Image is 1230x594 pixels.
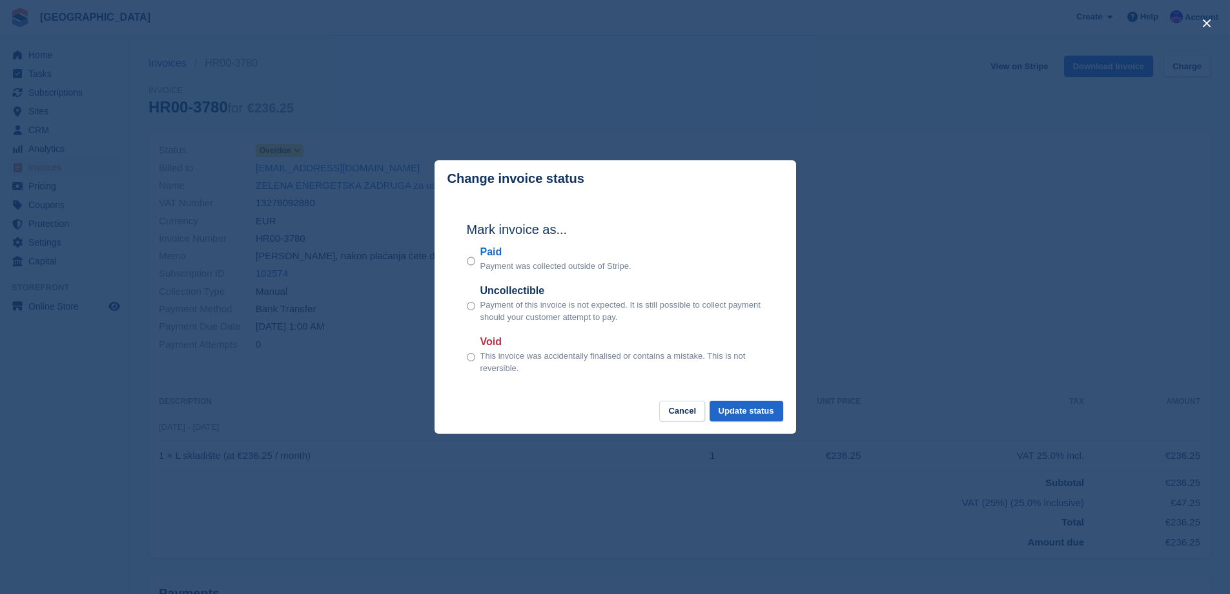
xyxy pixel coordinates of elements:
label: Uncollectible [480,283,764,299]
label: Void [480,334,764,350]
button: close [1196,13,1217,34]
p: Payment was collected outside of Stripe. [480,260,631,273]
button: Update status [710,401,783,422]
p: Change invoice status [447,171,584,186]
p: Payment of this invoice is not expected. It is still possible to collect payment should your cust... [480,299,764,324]
label: Paid [480,244,631,260]
h2: Mark invoice as... [467,220,764,239]
button: Cancel [659,401,705,422]
p: This invoice was accidentally finalised or contains a mistake. This is not reversible. [480,350,764,375]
